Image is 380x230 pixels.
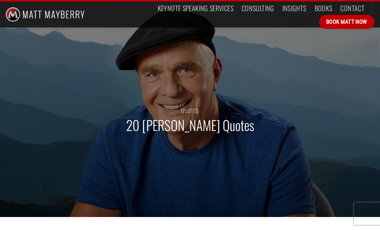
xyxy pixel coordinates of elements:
[340,1,364,15] a: Contact
[158,1,233,15] a: Keynote Speaking Services
[319,15,374,29] a: Book Matt Now
[6,1,85,27] img: Matt Mayberry
[282,1,307,15] a: Insights
[326,17,367,26] span: Book Matt Now
[181,106,199,115] a: Quotes
[126,116,254,134] h1: 20 [PERSON_NAME] Quotes
[315,1,332,15] a: Books
[242,1,274,15] a: Consulting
